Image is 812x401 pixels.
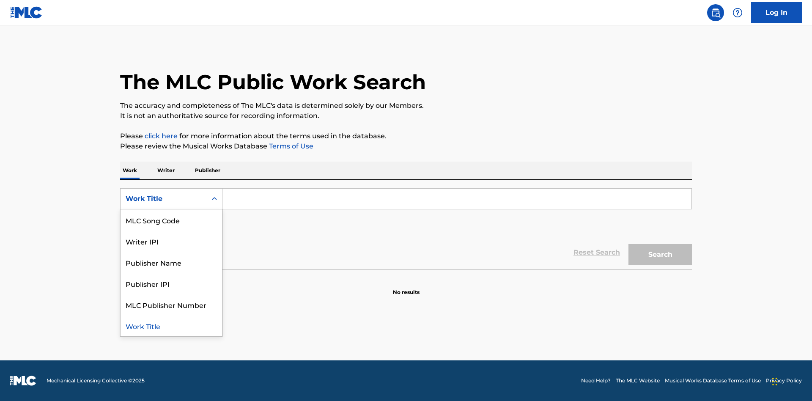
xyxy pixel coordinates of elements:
div: Work Title [121,315,222,336]
img: help [732,8,743,18]
a: The MLC Website [616,377,660,385]
p: Please review the Musical Works Database [120,141,692,151]
p: No results [393,278,420,296]
span: Mechanical Licensing Collective © 2025 [47,377,145,385]
iframe: Chat Widget [770,360,812,401]
a: Log In [751,2,802,23]
a: Need Help? [581,377,611,385]
div: Drag [772,369,777,394]
form: Search Form [120,188,692,269]
a: Musical Works Database Terms of Use [665,377,761,385]
div: Work Title [126,194,202,204]
div: Help [729,4,746,21]
p: Publisher [192,162,223,179]
img: logo [10,376,36,386]
div: Publisher Name [121,252,222,273]
p: Writer [155,162,177,179]
img: search [710,8,721,18]
p: The accuracy and completeness of The MLC's data is determined solely by our Members. [120,101,692,111]
div: Writer IPI [121,231,222,252]
div: MLC Publisher Number [121,294,222,315]
div: MLC Song Code [121,209,222,231]
a: Terms of Use [267,142,313,150]
a: click here [145,132,178,140]
div: Publisher IPI [121,273,222,294]
p: Work [120,162,140,179]
p: It is not an authoritative source for recording information. [120,111,692,121]
a: Public Search [707,4,724,21]
p: Please for more information about the terms used in the database. [120,131,692,141]
img: MLC Logo [10,6,43,19]
h1: The MLC Public Work Search [120,69,426,95]
a: Privacy Policy [766,377,802,385]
